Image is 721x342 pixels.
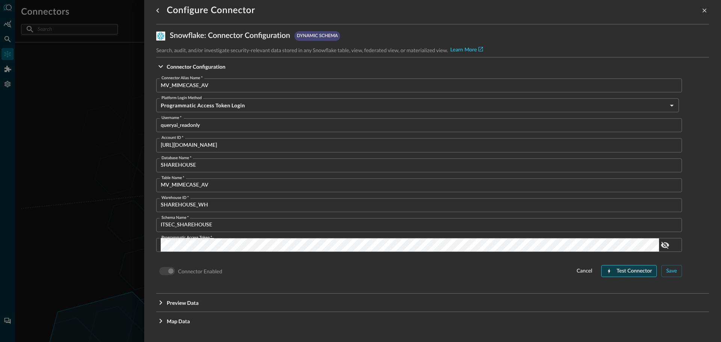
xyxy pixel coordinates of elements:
[161,135,184,141] label: Account ID
[156,75,709,293] div: Connector Configuration
[700,6,709,15] button: close-drawer
[170,30,290,42] p: Snowflake : Connector Configuration
[161,215,189,221] label: Schema Name
[161,235,212,241] label: Programmatic Access Token
[297,33,338,39] p: dynamic schema
[161,195,189,201] label: Warehouse ID
[576,267,592,276] div: cancel
[666,267,677,276] div: Save
[450,46,483,54] a: Learn More
[156,62,165,71] svg: Expand More
[572,265,597,277] button: cancel
[167,63,225,71] p: Connector Configuration
[152,5,164,17] button: go back
[161,102,667,109] h5: Programmatic Access Token Login
[161,95,202,101] label: Platform Login Method
[156,46,448,54] p: Search, audit, and/or investigate security-relevant data stored in any Snowflake table, view, fed...
[161,115,181,121] label: Username
[601,265,657,277] button: Test Connector
[161,175,184,181] label: Table Name
[156,294,709,312] button: Preview Data
[161,155,192,161] label: Database Name
[167,299,199,307] p: Preview Data
[659,239,671,251] button: show password
[178,267,222,275] p: Connector Enabled
[617,267,652,276] div: Test Connector
[156,298,165,307] svg: Expand More
[156,312,709,330] button: Map Data
[161,75,203,81] label: Connector Alias Name
[156,32,165,41] img: Snowflake.svg
[167,317,190,325] p: Map Data
[661,265,682,277] button: Save
[167,5,255,17] h1: Configure Connector
[156,316,165,325] svg: Expand More
[156,57,709,75] button: Connector Configuration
